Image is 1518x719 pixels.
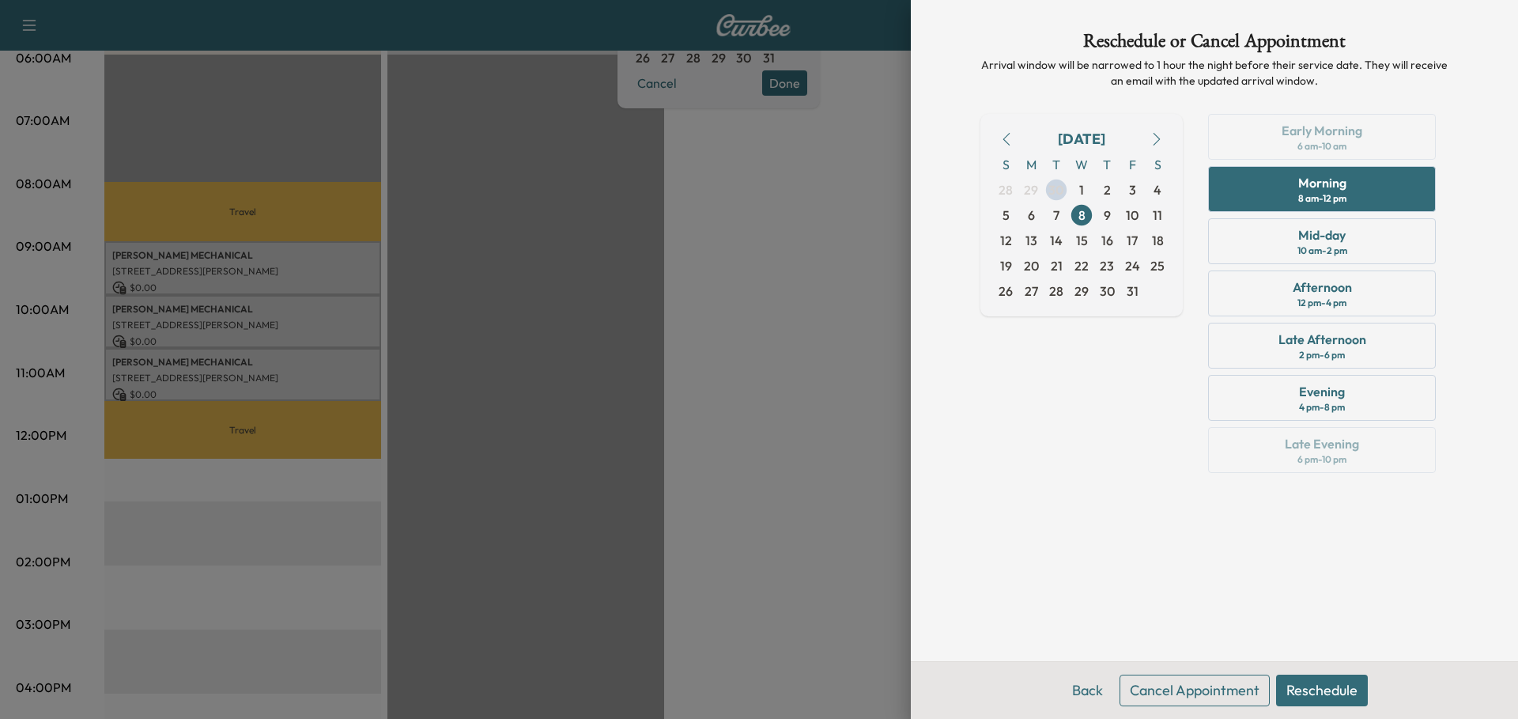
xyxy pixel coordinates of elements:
[1069,152,1094,177] span: W
[1153,206,1162,225] span: 11
[1000,256,1012,275] span: 19
[1076,231,1088,250] span: 15
[1126,206,1138,225] span: 10
[1278,330,1366,349] div: Late Afternoon
[1079,180,1084,199] span: 1
[1298,225,1346,244] div: Mid-day
[1104,180,1111,199] span: 2
[999,282,1013,301] span: 26
[1298,192,1346,205] div: 8 am - 12 pm
[1050,231,1063,250] span: 14
[999,180,1013,199] span: 28
[1127,282,1138,301] span: 31
[1074,256,1089,275] span: 22
[1104,206,1111,225] span: 9
[1058,128,1105,150] div: [DATE]
[1125,256,1140,275] span: 24
[1051,256,1063,275] span: 21
[1120,675,1270,706] button: Cancel Appointment
[1024,256,1039,275] span: 20
[1298,173,1346,192] div: Morning
[1127,231,1138,250] span: 17
[1276,675,1368,706] button: Reschedule
[1145,152,1170,177] span: S
[1120,152,1145,177] span: F
[1025,282,1038,301] span: 27
[1094,152,1120,177] span: T
[1297,244,1347,257] div: 10 am - 2 pm
[1000,231,1012,250] span: 12
[980,57,1448,89] p: Arrival window will be narrowed to 1 hour the night before their service date. They will receive ...
[1074,282,1089,301] span: 29
[1299,349,1345,361] div: 2 pm - 6 pm
[1048,180,1064,199] span: 30
[1053,206,1059,225] span: 7
[1101,231,1113,250] span: 16
[1100,256,1114,275] span: 23
[1150,256,1165,275] span: 25
[1018,152,1044,177] span: M
[1049,282,1063,301] span: 28
[1154,180,1161,199] span: 4
[1028,206,1035,225] span: 6
[1044,152,1069,177] span: T
[1297,297,1346,309] div: 12 pm - 4 pm
[1299,401,1345,414] div: 4 pm - 8 pm
[1025,231,1037,250] span: 13
[1129,180,1136,199] span: 3
[1024,180,1038,199] span: 29
[1293,278,1352,297] div: Afternoon
[1062,675,1113,706] button: Back
[1003,206,1010,225] span: 5
[1152,231,1164,250] span: 18
[980,32,1448,57] h1: Reschedule or Cancel Appointment
[993,152,1018,177] span: S
[1100,282,1115,301] span: 30
[1078,206,1086,225] span: 8
[1299,382,1345,401] div: Evening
